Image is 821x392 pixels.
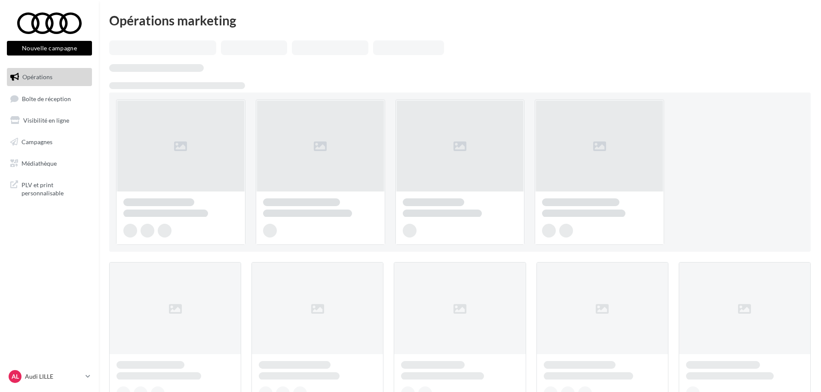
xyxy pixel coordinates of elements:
[5,111,94,130] a: Visibilité en ligne
[21,159,57,167] span: Médiathèque
[109,14,811,27] div: Opérations marketing
[23,117,69,124] span: Visibilité en ligne
[7,41,92,56] button: Nouvelle campagne
[5,176,94,201] a: PLV et print personnalisable
[7,368,92,385] a: AL Audi LILLE
[21,138,52,145] span: Campagnes
[5,133,94,151] a: Campagnes
[5,68,94,86] a: Opérations
[22,73,52,80] span: Opérations
[5,90,94,108] a: Boîte de réception
[25,372,82,381] p: Audi LILLE
[22,95,71,102] span: Boîte de réception
[5,154,94,173] a: Médiathèque
[12,372,19,381] span: AL
[21,179,89,198] span: PLV et print personnalisable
